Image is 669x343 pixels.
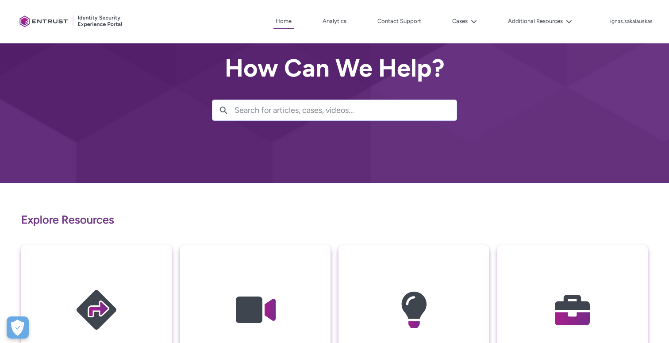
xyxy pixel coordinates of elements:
[610,19,653,25] p: ignas.sakalauskas
[375,15,423,28] a: Contact Support
[628,302,669,343] iframe: Qualified Messenger
[610,16,653,25] button: User Profile ignas.sakalauskas
[7,316,29,339] div: Cookie Preferences
[450,15,479,28] button: Cases
[235,100,457,120] input: Search for articles, cases, videos...
[21,212,648,228] p: Explore Resources
[506,15,574,28] button: Additional Resources
[7,316,29,339] button: Open Preferences
[212,100,235,120] button: Search
[320,15,349,28] a: Analytics, opens in new tab
[212,54,457,82] h2: How Can We Help?
[273,15,294,29] a: Home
